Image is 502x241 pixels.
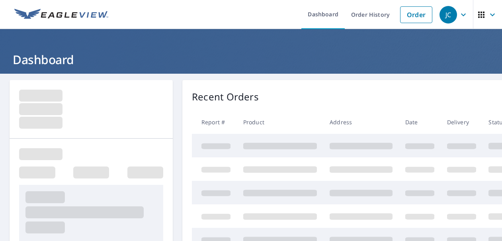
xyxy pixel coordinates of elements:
[14,9,108,21] img: EV Logo
[400,6,432,23] a: Order
[237,110,323,134] th: Product
[399,110,441,134] th: Date
[192,110,237,134] th: Report #
[323,110,399,134] th: Address
[192,90,259,104] p: Recent Orders
[441,110,482,134] th: Delivery
[439,6,457,24] div: JC
[10,51,492,68] h1: Dashboard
